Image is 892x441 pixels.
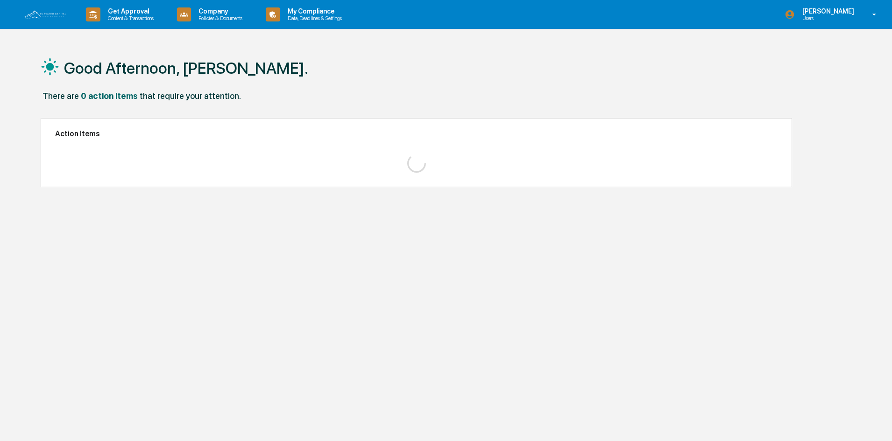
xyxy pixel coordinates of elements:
[280,15,347,21] p: Data, Deadlines & Settings
[64,59,308,77] h1: Good Afternoon, [PERSON_NAME].
[191,7,247,15] p: Company
[42,91,79,101] div: There are
[100,7,158,15] p: Get Approval
[100,15,158,21] p: Content & Transactions
[55,129,778,138] h2: Action Items
[140,91,241,101] div: that require your attention.
[280,7,347,15] p: My Compliance
[81,91,138,101] div: 0 action items
[795,7,859,15] p: [PERSON_NAME]
[191,15,247,21] p: Policies & Documents
[22,9,67,20] img: logo
[795,15,859,21] p: Users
